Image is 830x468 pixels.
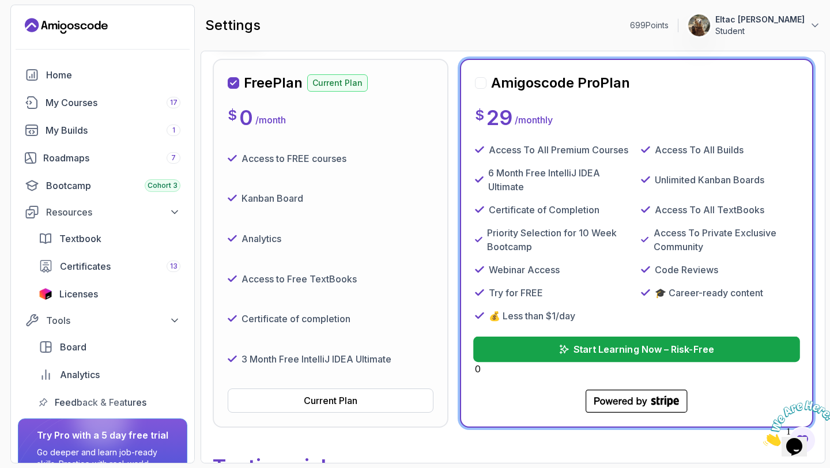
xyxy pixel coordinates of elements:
[491,74,630,92] h2: Amigoscode Pro Plan
[18,146,187,169] a: roadmaps
[205,16,261,35] h2: settings
[655,143,744,157] p: Access To All Builds
[60,259,111,273] span: Certificates
[242,191,303,205] p: Kanban Board
[242,232,281,246] p: Analytics
[489,203,599,217] p: Certificate of Completion
[32,363,187,386] a: analytics
[46,68,180,82] div: Home
[715,14,805,25] p: Eltac [PERSON_NAME]
[171,153,176,163] span: 7
[18,91,187,114] a: courses
[655,173,764,187] p: Unlimited Kanban Boards
[475,337,798,376] div: 0
[18,174,187,197] a: bootcamp
[242,152,346,165] p: Access to FREE courses
[255,113,286,127] p: / month
[473,337,800,362] button: Start Learning Now – Risk-Free
[55,395,146,409] span: Feedback & Features
[18,63,187,86] a: home
[172,126,175,135] span: 1
[304,394,357,407] div: Current Plan
[489,143,628,157] p: Access To All Premium Courses
[242,352,391,366] p: 3 Month Free IntelliJ IDEA Ultimate
[228,388,433,413] button: Current Plan
[32,282,187,305] a: licenses
[32,335,187,358] a: board
[515,113,553,127] p: / monthly
[489,263,560,277] p: Webinar Access
[43,151,180,165] div: Roadmaps
[239,106,253,129] p: 0
[46,123,180,137] div: My Builds
[244,74,303,92] h2: Free Plan
[170,262,178,271] span: 13
[489,309,575,323] p: 💰 Less than $1/day
[46,96,180,110] div: My Courses
[655,203,764,217] p: Access To All TextBooks
[242,312,350,326] p: Certificate of completion
[148,181,178,190] span: Cohort 3
[486,106,512,129] p: 29
[46,179,180,193] div: Bootcamp
[5,5,76,50] img: Chat attention grabber
[59,232,101,246] span: Textbook
[715,25,805,37] p: Student
[654,226,798,254] p: Access To Private Exclusive Community
[32,255,187,278] a: certificates
[475,106,484,124] p: $
[18,310,187,331] button: Tools
[18,202,187,222] button: Resources
[688,14,821,37] button: user profile imageEltac [PERSON_NAME]Student
[487,226,632,254] p: Priority Selection for 10 Week Bootcamp
[46,205,180,219] div: Resources
[573,342,714,356] p: Start Learning Now – Risk-Free
[228,106,237,124] p: $
[39,288,52,300] img: jetbrains icon
[5,5,9,14] span: 1
[25,17,108,35] a: Landing page
[688,14,710,36] img: user profile image
[759,396,830,451] iframe: chat widget
[655,286,763,300] p: 🎓 Career-ready content
[59,287,98,301] span: Licenses
[170,98,178,107] span: 17
[242,272,357,286] p: Access to Free TextBooks
[630,20,669,31] p: 699 Points
[60,340,86,354] span: Board
[655,263,718,277] p: Code Reviews
[488,166,632,194] p: 6 Month Free IntelliJ IDEA Ultimate
[32,391,187,414] a: feedback
[60,368,100,382] span: Analytics
[18,119,187,142] a: builds
[32,227,187,250] a: textbook
[46,314,180,327] div: Tools
[307,74,368,92] p: Current Plan
[489,286,543,300] p: Try for FREE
